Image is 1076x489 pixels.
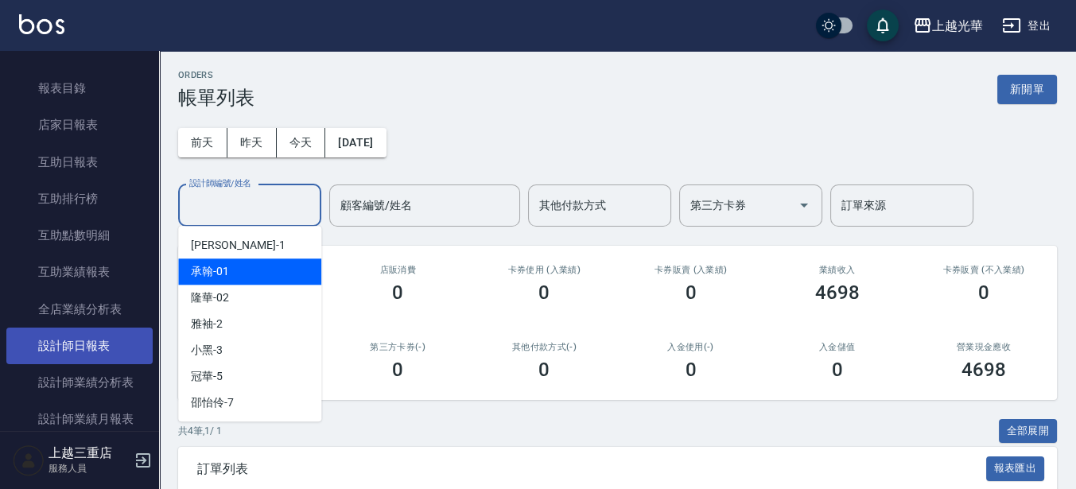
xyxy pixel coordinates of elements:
[191,289,229,306] span: 隆華 -02
[783,342,891,352] h2: 入金儲值
[6,364,153,401] a: 設計師業績分析表
[686,281,697,304] h3: 0
[538,359,550,381] h3: 0
[178,87,254,109] h3: 帳單列表
[815,281,860,304] h3: 4698
[227,128,277,157] button: 昨天
[6,144,153,180] a: 互助日報表
[932,16,983,36] div: 上越光華
[191,394,234,411] span: 邵怡伶 -7
[392,281,403,304] h3: 0
[6,180,153,217] a: 互助排行榜
[686,359,697,381] h3: 0
[999,419,1058,444] button: 全部展開
[997,81,1057,96] a: 新開單
[832,359,843,381] h3: 0
[197,461,986,477] span: 訂單列表
[19,14,64,34] img: Logo
[191,263,229,280] span: 承翰 -01
[49,445,130,461] h5: 上越三重店
[344,342,452,352] h2: 第三方卡券(-)
[490,342,598,352] h2: 其他付款方式(-)
[986,460,1045,475] a: 報表匯出
[6,217,153,254] a: 互助點數明細
[791,192,817,218] button: Open
[986,456,1045,481] button: 報表匯出
[636,265,744,275] h2: 卡券販賣 (入業績)
[191,316,223,332] span: 雅袖 -2
[490,265,598,275] h2: 卡券使用 (入業績)
[538,281,550,304] h3: 0
[325,128,386,157] button: [DATE]
[961,359,1006,381] h3: 4698
[6,254,153,290] a: 互助業績報表
[930,342,1038,352] h2: 營業現金應收
[6,107,153,143] a: 店家日報表
[189,177,251,189] label: 設計師編號/姓名
[277,128,326,157] button: 今天
[978,281,989,304] h3: 0
[191,368,223,385] span: 冠華 -5
[6,291,153,328] a: 全店業績分析表
[344,265,452,275] h2: 店販消費
[783,265,891,275] h2: 業績收入
[6,328,153,364] a: 設計師日報表
[997,75,1057,104] button: 新開單
[392,359,403,381] h3: 0
[191,421,223,437] span: 玉米 -8
[996,11,1057,41] button: 登出
[6,70,153,107] a: 報表目錄
[178,424,222,438] p: 共 4 筆, 1 / 1
[907,10,989,42] button: 上越光華
[178,70,254,80] h2: ORDERS
[867,10,899,41] button: save
[178,128,227,157] button: 前天
[930,265,1038,275] h2: 卡券販賣 (不入業績)
[636,342,744,352] h2: 入金使用(-)
[191,237,285,254] span: [PERSON_NAME] -1
[49,461,130,475] p: 服務人員
[13,444,45,476] img: Person
[191,342,223,359] span: 小黑 -3
[6,401,153,437] a: 設計師業績月報表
